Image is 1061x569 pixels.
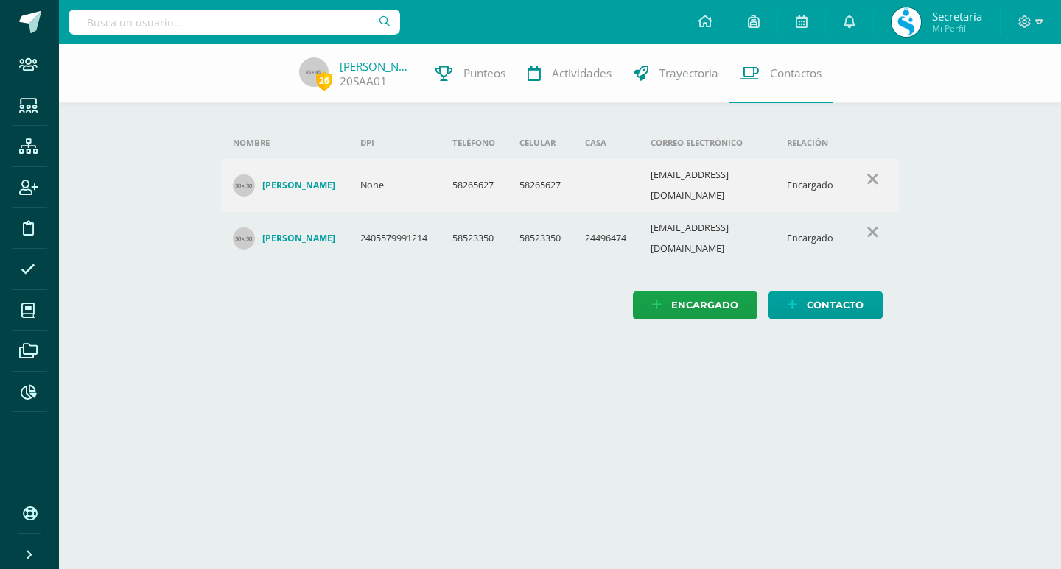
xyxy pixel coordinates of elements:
[233,174,337,197] a: [PERSON_NAME]
[770,66,822,81] span: Contactos
[340,74,387,89] a: 20SAA01
[424,44,517,103] a: Punteos
[233,227,255,250] img: 30x30
[775,127,846,159] th: Relación
[233,227,337,250] a: [PERSON_NAME]
[671,291,738,319] span: Encargado
[340,59,413,74] a: [PERSON_NAME]
[508,212,573,265] td: 58523350
[262,180,335,191] h4: [PERSON_NAME]
[299,57,329,87] img: 45x45
[729,44,833,103] a: Contactos
[508,127,573,159] th: Celular
[316,71,332,90] span: 26
[349,127,441,159] th: DPI
[639,127,775,159] th: Correo electrónico
[508,159,573,212] td: 58265627
[768,291,883,319] a: Contacto
[573,212,639,265] td: 24496474
[573,127,639,159] th: Casa
[349,212,441,265] td: 2405579991214
[807,291,864,319] span: Contacto
[441,159,508,212] td: 58265627
[623,44,729,103] a: Trayectoria
[262,233,335,244] h4: [PERSON_NAME]
[932,22,982,35] span: Mi Perfil
[639,159,775,212] td: [EMAIL_ADDRESS][DOMAIN_NAME]
[463,66,505,81] span: Punteos
[517,44,623,103] a: Actividades
[659,66,718,81] span: Trayectoria
[441,127,508,159] th: Teléfono
[932,9,982,24] span: Secretaria
[349,159,441,212] td: None
[639,212,775,265] td: [EMAIL_ADDRESS][DOMAIN_NAME]
[69,10,400,35] input: Busca un usuario...
[441,212,508,265] td: 58523350
[775,212,846,265] td: Encargado
[775,159,846,212] td: Encargado
[552,66,612,81] span: Actividades
[892,7,921,37] img: 7ca4a2cca2c7d0437e787d4b01e06a03.png
[233,174,255,197] img: 30x30
[221,127,349,159] th: Nombre
[633,291,757,319] a: Encargado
